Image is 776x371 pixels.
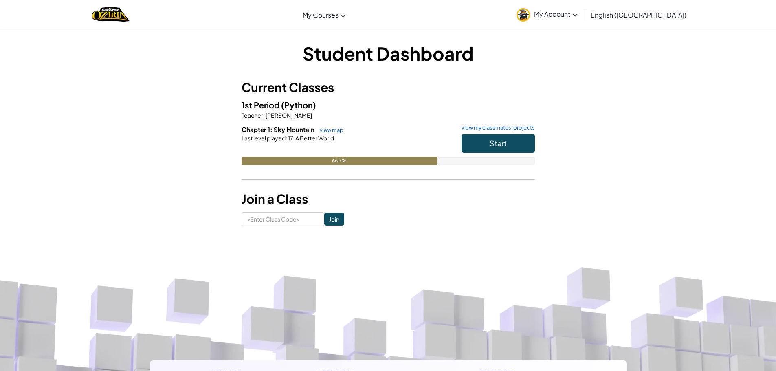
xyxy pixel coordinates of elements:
[316,127,343,133] a: view map
[242,212,324,226] input: <Enter Class Code>
[591,11,686,19] span: English ([GEOGRAPHIC_DATA])
[462,134,535,153] button: Start
[534,10,578,18] span: My Account
[263,112,265,119] span: :
[299,4,350,26] a: My Courses
[281,100,316,110] span: (Python)
[303,11,339,19] span: My Courses
[587,4,690,26] a: English ([GEOGRAPHIC_DATA])
[490,138,507,148] span: Start
[287,134,295,142] span: 17.
[242,157,437,165] div: 66.7%
[242,41,535,66] h1: Student Dashboard
[324,213,344,226] input: Join
[242,100,281,110] span: 1st Period
[265,112,312,119] span: [PERSON_NAME]
[92,6,130,23] img: Home
[457,125,535,130] a: view my classmates' projects
[92,6,130,23] a: Ozaria by CodeCombat logo
[517,8,530,22] img: avatar
[242,134,286,142] span: Last level played
[242,78,535,97] h3: Current Classes
[512,2,582,27] a: My Account
[295,134,334,142] span: A Better World
[242,125,316,133] span: Chapter 1: Sky Mountain
[242,190,535,208] h3: Join a Class
[286,134,287,142] span: :
[242,112,263,119] span: Teacher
